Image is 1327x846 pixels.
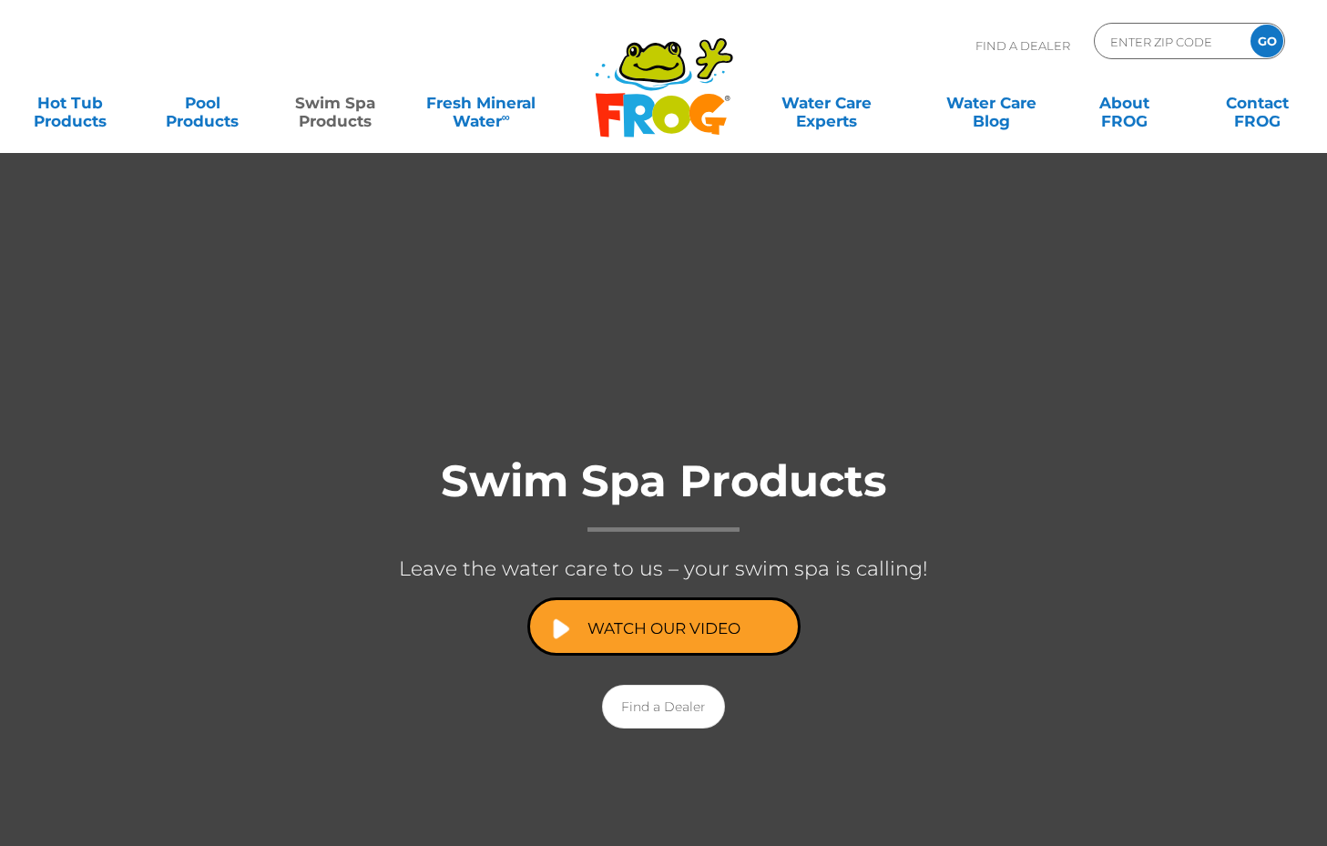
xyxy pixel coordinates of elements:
p: Leave the water care to us – your swim spa is calling! [300,550,1028,588]
sup: ∞ [502,110,510,124]
a: PoolProducts [151,85,254,121]
h1: Swim Spa Products [300,457,1028,532]
input: Zip Code Form [1108,28,1231,55]
a: ContactFROG [1206,85,1309,121]
a: Fresh MineralWater∞ [416,85,546,121]
a: AboutFROG [1073,85,1176,121]
p: Find A Dealer [975,23,1070,68]
a: Hot TubProducts [18,85,121,121]
a: Water CareExperts [743,85,911,121]
a: Water CareBlog [940,85,1043,121]
a: Swim SpaProducts [284,85,387,121]
input: GO [1250,25,1283,57]
a: Watch Our Video [527,597,801,656]
a: Find a Dealer [602,685,725,729]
